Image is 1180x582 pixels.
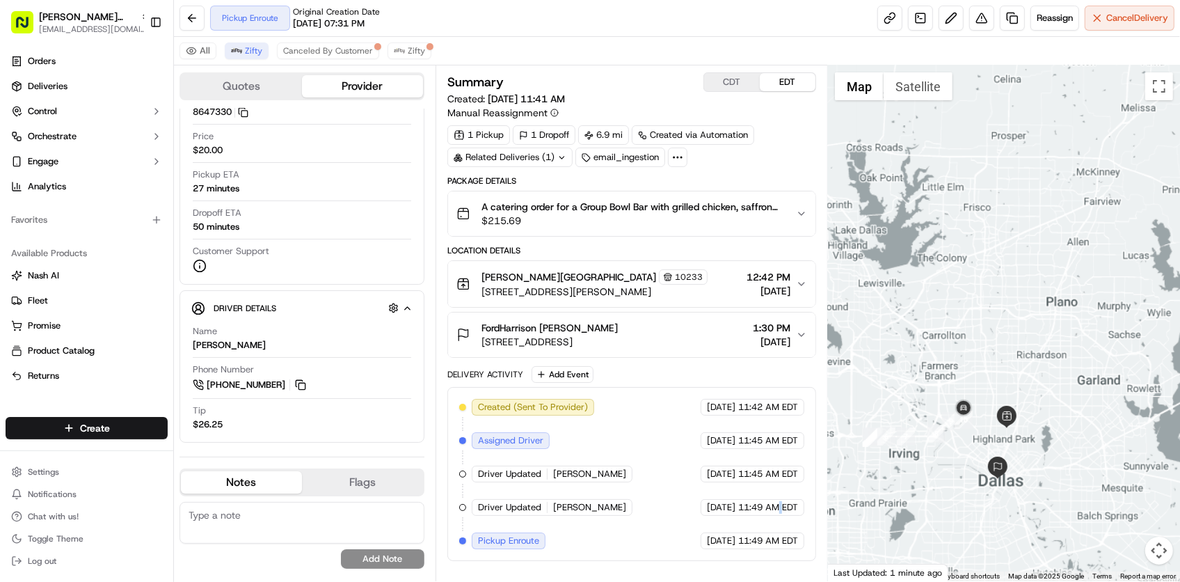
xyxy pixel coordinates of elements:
[28,202,106,216] span: Knowledge Base
[753,321,790,335] span: 1:30 PM
[6,209,168,231] div: Favorites
[863,429,881,447] div: 4
[388,42,431,59] button: Zifty
[835,72,884,100] button: Show street map
[478,401,588,414] span: Created (Sent To Provider)
[245,45,262,56] span: Zifty
[6,462,168,482] button: Settings
[753,335,790,349] span: [DATE]
[828,564,948,581] div: Last Updated: 1 minute ago
[738,401,798,414] span: 11:42 AM EDT
[193,182,239,195] div: 27 minutes
[704,73,760,91] button: CDT
[6,75,168,97] a: Deliveries
[36,90,250,104] input: Got a question? Start typing here...
[112,196,229,221] a: 💻API Documentation
[28,80,67,93] span: Deliveries
[283,45,373,56] span: Canceled By Customer
[47,147,176,158] div: We're available if you need us!
[28,466,59,478] span: Settings
[231,45,242,56] img: zifty-logo-trans-sq.png
[6,50,168,72] a: Orders
[6,551,168,571] button: Log out
[481,321,618,335] span: FordHarrison [PERSON_NAME]
[1145,537,1173,565] button: Map camera controls
[191,297,413,320] button: Driver Details
[14,14,42,42] img: Nash
[1145,72,1173,100] button: Toggle fullscreen view
[181,75,302,97] button: Quotes
[193,404,206,417] span: Tip
[738,501,798,514] span: 11:49 AM EDT
[863,428,881,446] div: 1
[940,572,1000,581] button: Keyboard shortcuts
[707,434,735,447] span: [DATE]
[675,272,703,283] span: 10233
[193,207,241,219] span: Dropoff ETA
[193,377,308,393] a: [PHONE_NUMBER]
[28,370,59,382] span: Returns
[138,236,168,246] span: Pylon
[760,73,815,91] button: EDT
[897,427,915,446] div: 7
[193,130,214,143] span: Price
[478,434,543,447] span: Assigned Driver
[707,468,735,480] span: [DATE]
[513,125,575,145] div: 1 Dropoff
[28,294,48,307] span: Fleet
[193,325,217,338] span: Name
[180,42,216,59] button: All
[447,106,548,120] span: Manual Reassignment
[118,203,129,214] div: 💻
[28,533,83,544] span: Toggle Theme
[478,501,541,514] span: Driver Updated
[6,315,168,337] button: Promise
[532,366,593,383] button: Add Event
[181,471,302,494] button: Notes
[447,125,510,145] div: 1 Pickup
[447,148,573,167] div: Related Deliveries (1)
[293,6,380,17] span: Original Creation Date
[6,485,168,504] button: Notifications
[1106,12,1168,24] span: Cancel Delivery
[1030,6,1079,31] button: Reassign
[28,556,56,567] span: Log out
[193,168,239,181] span: Pickup ETA
[6,365,168,387] button: Returns
[884,72,952,100] button: Show satellite imagery
[6,125,168,148] button: Orchestrate
[6,100,168,123] button: Control
[927,425,946,443] div: 8
[11,320,162,332] a: Promise
[707,501,735,514] span: [DATE]
[738,535,798,547] span: 11:49 AM EDT
[738,434,798,447] span: 11:45 AM EDT
[1037,12,1073,24] span: Reassign
[553,501,626,514] span: [PERSON_NAME]
[14,203,25,214] div: 📗
[193,245,269,258] span: Customer Support
[6,6,144,39] button: [PERSON_NAME][GEOGRAPHIC_DATA][EMAIL_ADDRESS][DOMAIN_NAME]
[193,363,254,376] span: Phone Number
[408,45,425,56] span: Zifty
[448,191,815,236] button: A catering order for a Group Bowl Bar with grilled chicken, saffron basmati rice, various topping...
[481,200,785,214] span: A catering order for a Group Bowl Bar with grilled chicken, saffron basmati rice, various topping...
[11,294,162,307] a: Fleet
[98,235,168,246] a: Powered byPylon
[193,106,248,118] button: 8647330
[481,270,656,284] span: [PERSON_NAME][GEOGRAPHIC_DATA]
[707,401,735,414] span: [DATE]
[28,345,95,357] span: Product Catalog
[955,411,973,429] div: 10
[302,75,423,97] button: Provider
[481,335,618,349] span: [STREET_ADDRESS]
[481,285,708,299] span: [STREET_ADDRESS][PERSON_NAME]
[193,418,223,431] div: $26.25
[39,10,135,24] button: [PERSON_NAME][GEOGRAPHIC_DATA]
[747,284,790,298] span: [DATE]
[447,92,565,106] span: Created:
[80,421,110,435] span: Create
[707,535,735,547] span: [DATE]
[6,175,168,198] a: Analytics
